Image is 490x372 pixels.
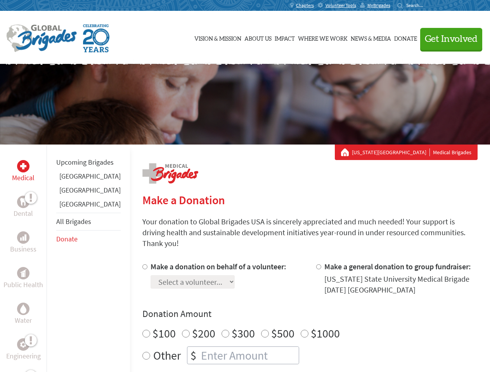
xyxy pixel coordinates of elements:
li: Donate [56,231,121,248]
label: Make a general donation to group fundraiser: [324,262,471,271]
label: $100 [152,326,176,341]
li: Guatemala [56,185,121,199]
li: Upcoming Brigades [56,154,121,171]
div: Dental [17,196,29,208]
h2: Make a Donation [142,193,478,207]
button: Get Involved [420,28,482,50]
div: Business [17,231,29,244]
img: Engineering [20,341,26,348]
label: $1000 [311,326,340,341]
img: Global Brigades Celebrating 20 Years [83,24,109,52]
span: Chapters [296,2,314,9]
span: Get Involved [425,34,478,44]
div: Public Health [17,267,29,279]
label: $500 [271,326,294,341]
a: Public HealthPublic Health [3,267,43,290]
p: Water [15,315,32,326]
label: Other [153,346,181,364]
a: DentalDental [14,196,33,219]
a: News & Media [351,18,391,57]
a: Donate [56,234,78,243]
a: Upcoming Brigades [56,158,114,167]
li: Panama [56,199,121,213]
p: Your donation to Global Brigades USA is sincerely appreciated and much needed! Your support is dr... [142,216,478,249]
input: Enter Amount [199,347,299,364]
a: About Us [244,18,272,57]
li: Ghana [56,171,121,185]
a: EngineeringEngineering [6,338,41,362]
p: Medical [12,172,35,183]
a: Where We Work [298,18,348,57]
img: Dental [20,198,26,205]
img: Public Health [20,269,26,277]
a: Donate [394,18,417,57]
a: [US_STATE][GEOGRAPHIC_DATA] [352,148,430,156]
a: Impact [275,18,295,57]
a: [GEOGRAPHIC_DATA] [59,186,121,195]
a: All Brigades [56,217,91,226]
input: Search... [406,2,428,8]
div: $ [187,347,199,364]
p: Business [10,244,36,255]
label: Make a donation on behalf of a volunteer: [151,262,286,271]
a: MedicalMedical [12,160,35,183]
img: Global Brigades Logo [6,24,77,52]
a: [GEOGRAPHIC_DATA] [59,200,121,208]
p: Public Health [3,279,43,290]
a: BusinessBusiness [10,231,36,255]
h4: Donation Amount [142,308,478,320]
div: Engineering [17,338,29,351]
div: Medical Brigades [341,148,471,156]
div: Water [17,303,29,315]
div: [US_STATE] State University Medical Brigade [DATE] [GEOGRAPHIC_DATA] [324,274,478,295]
img: Medical [20,163,26,169]
label: $300 [232,326,255,341]
img: Water [20,304,26,313]
img: logo-medical.png [142,163,198,184]
a: Vision & Mission [194,18,241,57]
span: Volunteer Tools [326,2,356,9]
p: Dental [14,208,33,219]
span: MyBrigades [367,2,390,9]
a: [GEOGRAPHIC_DATA] [59,172,121,181]
div: Medical [17,160,29,172]
label: $200 [192,326,215,341]
p: Engineering [6,351,41,362]
a: WaterWater [15,303,32,326]
img: Business [20,234,26,241]
li: All Brigades [56,213,121,231]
